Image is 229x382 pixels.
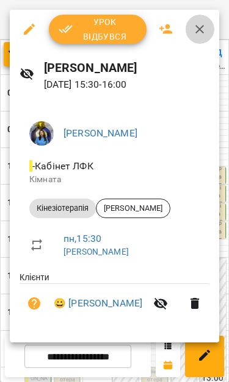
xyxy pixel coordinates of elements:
a: пн , 15:30 [64,233,101,244]
img: d1dec607e7f372b62d1bb04098aa4c64.jpeg [29,121,54,146]
button: Візит ще не сплачено. Додати оплату? [20,289,49,318]
a: [PERSON_NAME] [64,127,137,139]
button: Урок відбувся [49,15,147,44]
span: - Кабінет ЛФК [29,160,96,172]
ul: Клієнти [20,271,209,328]
p: Кімната [29,174,200,186]
p: [DATE] 15:30 - 16:00 [44,77,209,92]
span: Урок відбувся [59,15,137,44]
h6: [PERSON_NAME] [44,58,209,77]
a: [PERSON_NAME] [64,247,129,256]
span: Кінезіотерапія [29,203,96,214]
a: 😀 [PERSON_NAME] [54,296,142,311]
span: [PERSON_NAME] [96,203,170,214]
div: [PERSON_NAME] [96,199,170,218]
